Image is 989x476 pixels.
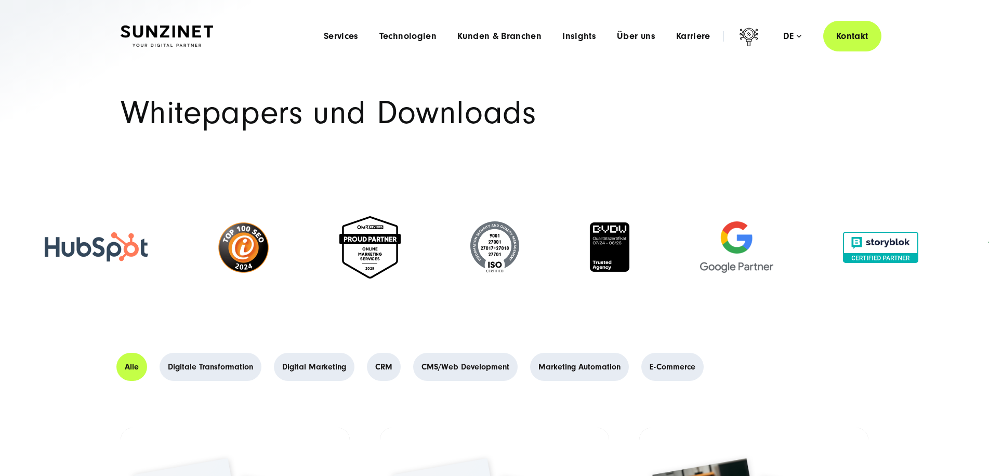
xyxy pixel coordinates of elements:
img: Storyblok zertifiziert partner agentur SUNZINET - Storyblok agentur SUNZINET [843,232,918,263]
img: HubSpot - Digitalagentur SUNZINET [45,232,148,262]
a: Karriere [676,31,710,42]
a: Insights [562,31,596,42]
a: Technologien [379,31,437,42]
a: Kontakt [823,21,881,51]
a: CMS/Web Development [413,353,518,381]
a: Services [324,31,359,42]
img: SUNZINET Full Service Digital Agentur [121,25,213,47]
img: top-100-seo-2024-ibusiness-seo-agentur-SUNZINET [218,221,270,273]
img: ISO-Siegel - Digital Agentur SUNZINET [470,221,519,273]
img: BVDW Qualitätszertifikat - Digitalagentur SUNZINET [589,221,630,273]
a: Digital Marketing [274,353,354,381]
a: Digitale Transformation [160,353,261,381]
div: de [783,31,801,42]
img: Online marketing services 2025 - Digital Agentur SUNZNET - OMR Proud Partner [339,216,401,279]
img: Google Partner Agentur - Digitalagentur für Digital Marketing und Strategie SUNZINET [700,221,773,273]
a: Kunden & Branchen [457,31,542,42]
a: Marketing Automation [530,353,629,381]
a: Alle [116,353,147,381]
a: Über uns [617,31,655,42]
h1: Whitepapers und Downloads [121,97,869,129]
a: E-Commerce [641,353,704,381]
a: CRM [367,353,401,381]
